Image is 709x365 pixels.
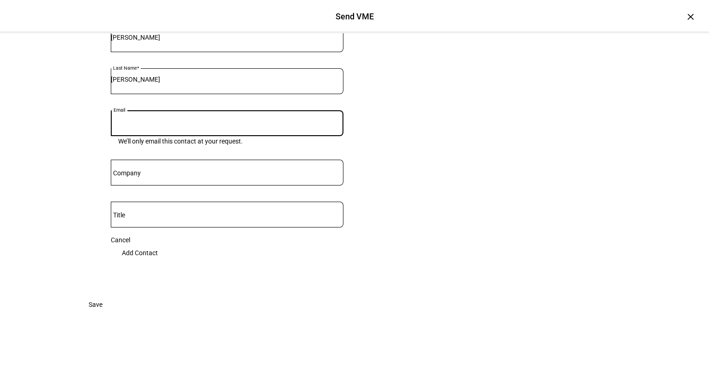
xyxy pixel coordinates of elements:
mat-label: Email [114,107,126,113]
span: Add Contact [122,244,158,262]
mat-label: Last Name [113,65,137,71]
div: × [683,9,698,24]
div: Cancel [111,236,343,244]
button: Add Contact [111,244,169,262]
mat-label: Company [113,169,141,177]
mat-label: Title [113,211,125,219]
button: Save [78,295,114,314]
span: Save [89,295,102,314]
mat-hint: We’ll only email this contact at your request. [118,136,243,145]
